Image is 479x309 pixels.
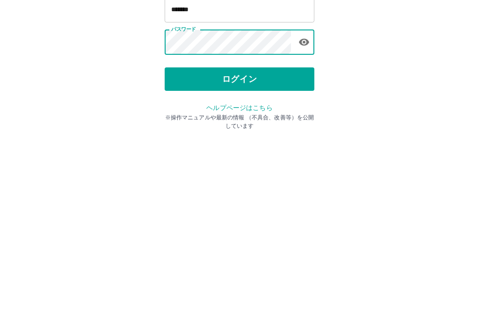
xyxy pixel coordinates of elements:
[206,199,272,206] a: ヘルプページはこちら
[171,120,196,127] label: パスワード
[209,59,270,77] h2: ログイン
[165,208,314,225] p: ※操作マニュアルや最新の情報 （不具合、改善等）を公開しています
[171,88,191,95] label: 社員番号
[165,162,314,185] button: ログイン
